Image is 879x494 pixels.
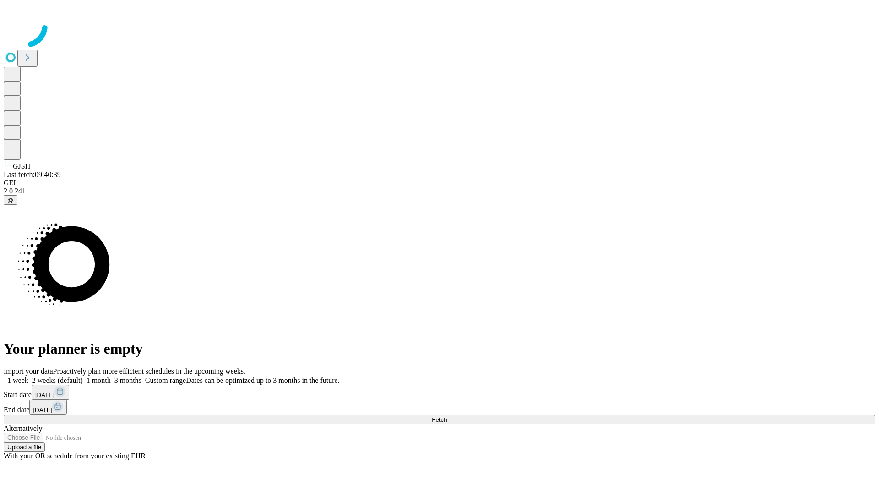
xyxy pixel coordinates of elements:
[87,376,111,384] span: 1 month
[4,340,875,357] h1: Your planner is empty
[4,424,42,432] span: Alternatively
[4,367,53,375] span: Import your data
[114,376,141,384] span: 3 months
[186,376,339,384] span: Dates can be optimized up to 3 months in the future.
[32,376,83,384] span: 2 weeks (default)
[33,407,52,413] span: [DATE]
[4,415,875,424] button: Fetch
[53,367,245,375] span: Proactively plan more efficient schedules in the upcoming weeks.
[4,171,61,178] span: Last fetch: 09:40:39
[29,400,67,415] button: [DATE]
[7,197,14,204] span: @
[7,376,28,384] span: 1 week
[4,400,875,415] div: End date
[4,179,875,187] div: GEI
[13,162,30,170] span: GJSH
[32,385,69,400] button: [DATE]
[145,376,186,384] span: Custom range
[4,187,875,195] div: 2.0.241
[432,416,447,423] span: Fetch
[35,392,54,398] span: [DATE]
[4,442,45,452] button: Upload a file
[4,385,875,400] div: Start date
[4,195,17,205] button: @
[4,452,146,460] span: With your OR schedule from your existing EHR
